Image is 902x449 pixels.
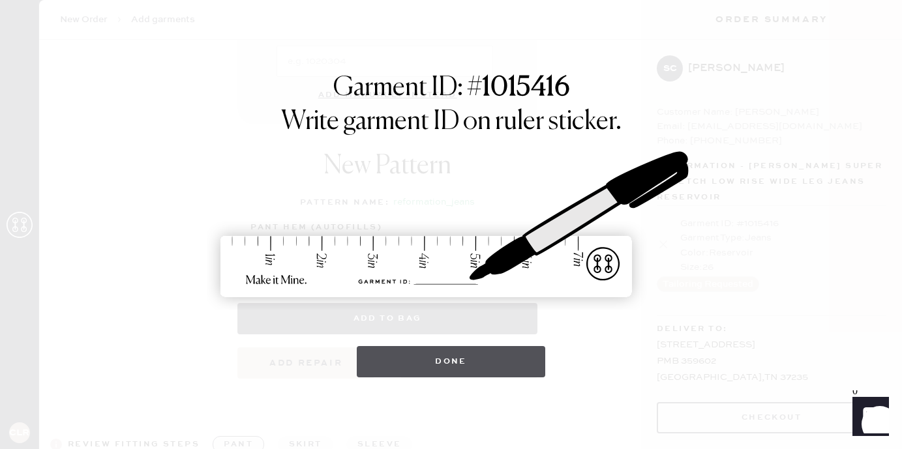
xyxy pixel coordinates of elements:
strong: 1015416 [482,75,569,101]
h1: Write garment ID on ruler sticker. [281,106,622,138]
img: ruler-sticker-sharpie.svg [207,118,696,333]
button: Done [357,346,545,377]
iframe: Front Chat [840,390,896,446]
h1: Garment ID: # [333,72,569,106]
